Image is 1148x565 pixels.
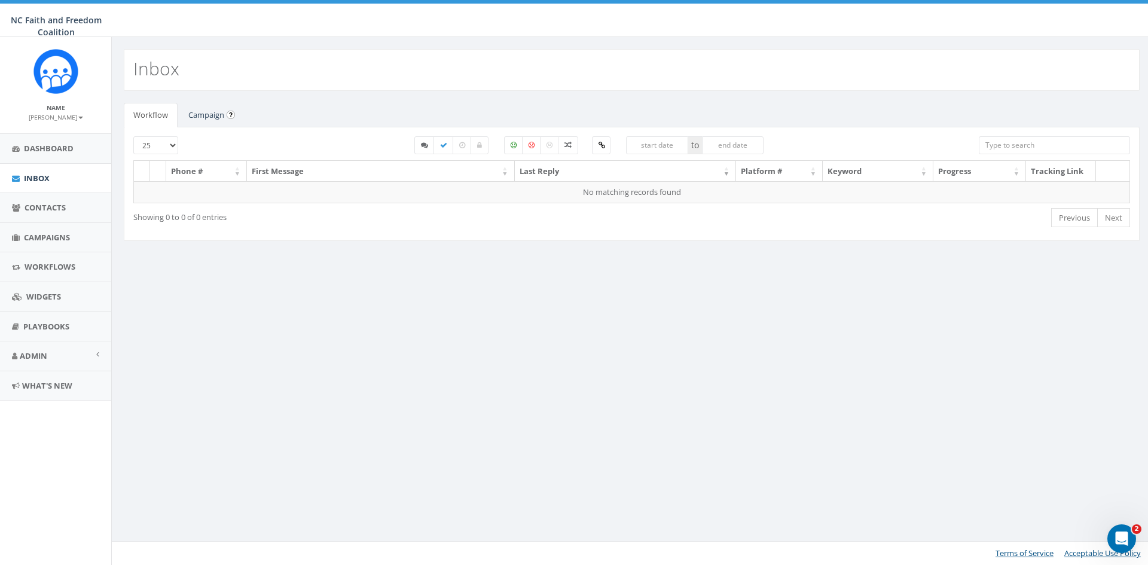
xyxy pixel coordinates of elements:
[453,136,472,154] label: Expired
[29,113,83,121] small: [PERSON_NAME]
[504,136,523,154] label: Positive
[702,136,764,154] input: end date
[179,103,234,127] a: Campaign
[134,181,1130,203] td: No matching records found
[24,143,74,154] span: Dashboard
[24,232,70,243] span: Campaigns
[823,161,933,182] th: Keyword: activate to sort column ascending
[1107,524,1136,553] iframe: Intercom live chat
[592,136,610,154] label: Clicked
[933,161,1026,182] th: Progress: activate to sort column ascending
[558,136,578,154] label: Mixed
[515,161,736,182] th: Last Reply: activate to sort column ascending
[736,161,823,182] th: Platform #: activate to sort column ascending
[20,350,47,361] span: Admin
[22,380,72,391] span: What's New
[1097,208,1130,228] a: Next
[25,202,66,213] span: Contacts
[414,136,435,154] label: Started
[247,161,515,182] th: First Message: activate to sort column ascending
[133,207,538,223] div: Showing 0 to 0 of 0 entries
[24,173,50,184] span: Inbox
[540,136,559,154] label: Neutral
[1132,524,1141,534] span: 2
[25,261,75,272] span: Workflows
[626,136,688,154] input: start date
[26,291,61,302] span: Widgets
[979,136,1130,154] input: Type to search
[688,136,702,154] span: to
[29,111,83,122] a: [PERSON_NAME]
[23,321,69,332] span: Playbooks
[47,103,65,112] small: Name
[1064,548,1141,558] a: Acceptable Use Policy
[227,111,235,119] input: Submit
[522,136,541,154] label: Negative
[124,103,178,127] a: Workflow
[433,136,454,154] label: Completed
[166,161,247,182] th: Phone #: activate to sort column ascending
[471,136,488,154] label: Closed
[133,59,179,78] h2: Inbox
[996,548,1054,558] a: Terms of Service
[1026,161,1096,182] th: Tracking Link
[33,49,78,94] img: Rally_Corp_Icon.png
[11,14,102,38] span: NC Faith and Freedom Coalition
[1051,208,1098,228] a: Previous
